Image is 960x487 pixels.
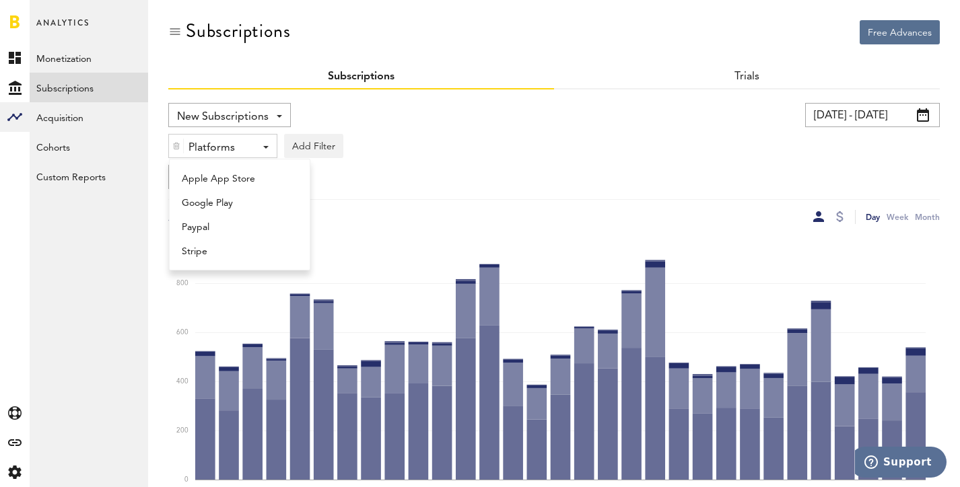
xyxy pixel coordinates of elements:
span: Stripe [182,240,285,263]
text: 800 [176,280,188,287]
iframe: Opens a widget where you can find more information [855,447,947,480]
a: Apple App Store [176,166,290,190]
div: Platforms [188,137,247,159]
a: Paypal [176,215,290,239]
a: Stripe [176,239,290,263]
span: Analytics [36,15,90,43]
text: 200 [176,427,188,434]
div: Day [866,210,880,224]
div: Month [915,210,940,224]
a: Custom Reports [30,161,148,191]
div: Subscriptions [186,20,290,42]
span: Google Play [182,192,285,215]
text: 600 [176,329,188,336]
div: Delete [169,135,184,157]
button: Add Filter [284,134,343,158]
span: New Subscriptions [177,106,269,128]
a: Google Play [176,190,290,215]
span: Paypal [182,216,285,239]
a: Acquisition [30,102,148,132]
span: Apple App Store [182,167,285,190]
a: Monetization [30,43,148,73]
button: Free Advances [860,20,940,44]
a: Trials [734,71,759,82]
div: Week [887,210,908,224]
text: 0 [184,476,188,483]
a: Subscriptions [328,71,395,82]
img: trash_awesome_blue.svg [172,141,180,151]
text: 400 [176,378,188,385]
a: Subscriptions [30,73,148,102]
a: Cohorts [30,132,148,161]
